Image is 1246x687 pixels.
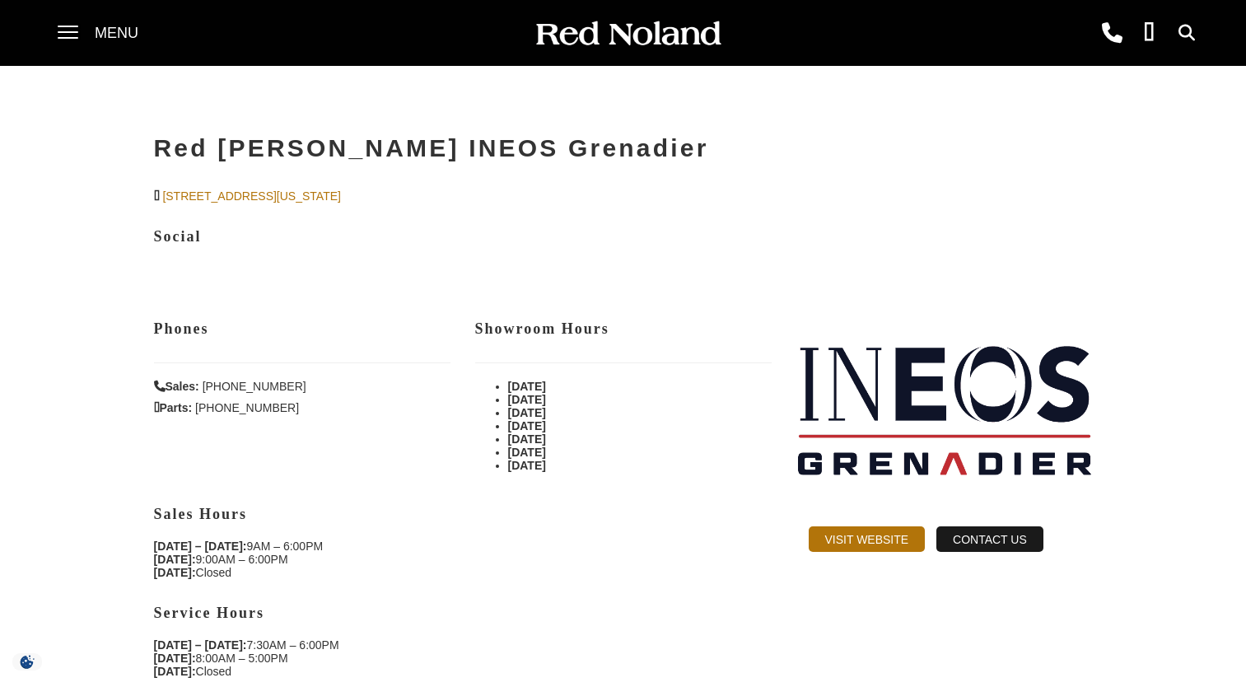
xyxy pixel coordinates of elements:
[508,419,546,432] strong: [DATE]
[154,553,196,566] strong: [DATE]:
[154,497,772,531] h3: Sales Hours
[154,652,196,665] strong: [DATE]:
[154,638,772,678] p: 7:30AM – 6:00PM 8:00AM – 5:00PM Closed
[8,653,46,671] section: Click to Open Cookie Consent Modal
[508,446,546,459] strong: [DATE]
[154,540,247,553] strong: [DATE] – [DATE]:
[508,393,546,406] strong: [DATE]
[508,406,546,419] strong: [DATE]
[195,401,299,414] span: [PHONE_NUMBER]
[154,638,247,652] strong: [DATE] – [DATE]:
[203,380,306,393] span: [PHONE_NUMBER]
[162,189,341,203] a: [STREET_ADDRESS][US_STATE]
[508,432,546,446] strong: [DATE]
[508,380,546,393] strong: [DATE]
[154,566,196,579] strong: [DATE]:
[154,596,772,630] h3: Service Hours
[936,526,1043,552] a: Contact Us
[8,653,46,671] img: Opt-Out Icon
[796,295,1093,526] img: Red Noland INEOS Grenadier
[154,219,1093,254] h3: Social
[533,20,722,49] img: Red Noland Auto Group
[154,401,193,414] strong: Parts:
[154,665,196,678] strong: [DATE]:
[154,380,199,393] strong: Sales:
[475,311,772,346] h3: Showroom Hours
[154,311,450,346] h3: Phones
[154,540,772,579] p: 9AM – 6:00PM 9:00AM – 6:00PM Closed
[154,115,1093,181] h1: Red [PERSON_NAME] INEOS Grenadier
[508,459,546,472] strong: [DATE]
[809,526,926,552] a: Visit Website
